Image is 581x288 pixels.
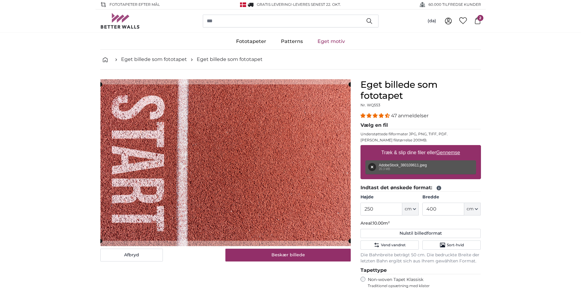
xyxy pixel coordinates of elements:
legend: Tapettype [360,267,481,274]
a: Fototapeter [229,34,274,49]
a: Eget billede som fototapet [197,56,263,63]
label: Højde [360,194,419,200]
button: Afbryd [100,249,163,261]
u: Gennemse [436,150,460,155]
button: cm [402,203,419,215]
p: [PERSON_NAME] filstørrelse 200MB. [360,138,481,143]
span: Vend vandret [381,243,406,247]
img: Betterwalls [100,13,140,29]
button: Sort-hvid [422,240,481,250]
p: Die Bahnbreite beträgt 50 cm. Die bedruckte Breite der letzten Bahn ergibt sich aus Ihrem gewählt... [360,252,481,264]
button: Nulstil billedformat [360,229,481,238]
button: cm [464,203,481,215]
span: Leveres senest 22. okt. [293,2,341,7]
span: Sort-hvid [447,243,464,247]
legend: Indtast det ønskede format: [360,184,481,192]
span: 4.38 stars [360,113,391,119]
img: Danmark [240,2,246,7]
legend: Vælg en fil [360,122,481,129]
span: 2 [477,15,483,21]
a: Patterns [274,34,310,49]
label: Bredde [422,194,481,200]
span: Nr. WQ553 [360,103,380,107]
button: Beskær billede [225,249,351,261]
span: 10.00m² [373,220,390,226]
a: Eget motiv [310,34,352,49]
span: cm [467,206,474,212]
a: Eget billede som fototapet [121,56,187,63]
span: FOTOTAPETER EFTER MÅL [109,2,160,7]
button: Vend vandret [360,240,419,250]
span: GRATIS Levering! [257,2,292,7]
p: Areal: [360,220,481,226]
p: Understøttede filformater JPG, PNG, TIFF, PDF. [360,132,481,137]
h1: Eget billede som fototapet [360,79,481,101]
button: (da) [423,16,441,27]
label: Træk & slip dine filer eller [379,147,462,159]
nav: breadcrumbs [100,50,481,69]
span: 60.000 TILFREDSE KUNDER [429,2,481,7]
span: 47 anmeldelser [391,113,429,119]
span: cm [405,206,412,212]
span: - [292,2,341,7]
